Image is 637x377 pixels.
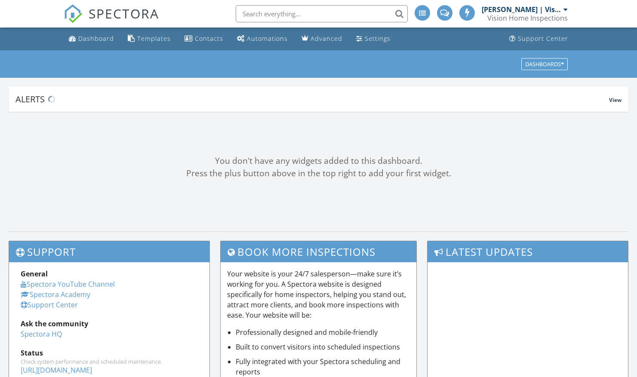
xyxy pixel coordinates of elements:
[21,358,198,365] div: Check system performance and scheduled maintenance.
[195,34,223,43] div: Contacts
[236,5,408,22] input: Search everything...
[64,4,83,23] img: The Best Home Inspection Software - Spectora
[9,167,628,180] div: Press the plus button above in the top right to add your first widget.
[428,241,628,262] h3: Latest Updates
[609,96,622,104] span: View
[21,290,90,299] a: Spectora Academy
[21,300,78,310] a: Support Center
[234,31,291,47] a: Automations (Advanced)
[15,93,609,105] div: Alerts
[365,34,391,43] div: Settings
[482,5,561,14] div: [PERSON_NAME] | Vision Home Inspections
[227,269,409,320] p: Your website is your 24/7 salesperson—make sure it’s working for you. A Spectora website is desig...
[236,356,409,377] li: Fully integrated with your Spectora scheduling and reports
[21,269,48,279] strong: General
[64,12,159,30] a: SPECTORA
[521,58,568,70] button: Dashboards
[124,31,174,47] a: Templates
[518,34,568,43] div: Support Center
[137,34,171,43] div: Templates
[21,365,92,375] a: [URL][DOMAIN_NAME]
[506,31,572,47] a: Support Center
[525,61,564,67] div: Dashboards
[65,31,117,47] a: Dashboard
[78,34,114,43] div: Dashboard
[9,241,209,262] h3: Support
[247,34,288,43] div: Automations
[221,241,416,262] h3: Book More Inspections
[89,4,159,22] span: SPECTORA
[21,319,198,329] div: Ask the community
[236,342,409,352] li: Built to convert visitors into scheduled inspections
[353,31,394,47] a: Settings
[298,31,346,47] a: Advanced
[9,155,628,167] div: You don't have any widgets added to this dashboard.
[311,34,342,43] div: Advanced
[181,31,227,47] a: Contacts
[21,329,62,339] a: Spectora HQ
[21,348,198,358] div: Status
[236,327,409,337] li: Professionally designed and mobile-friendly
[487,14,568,22] div: Vision Home Inspections
[21,279,115,289] a: Spectora YouTube Channel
